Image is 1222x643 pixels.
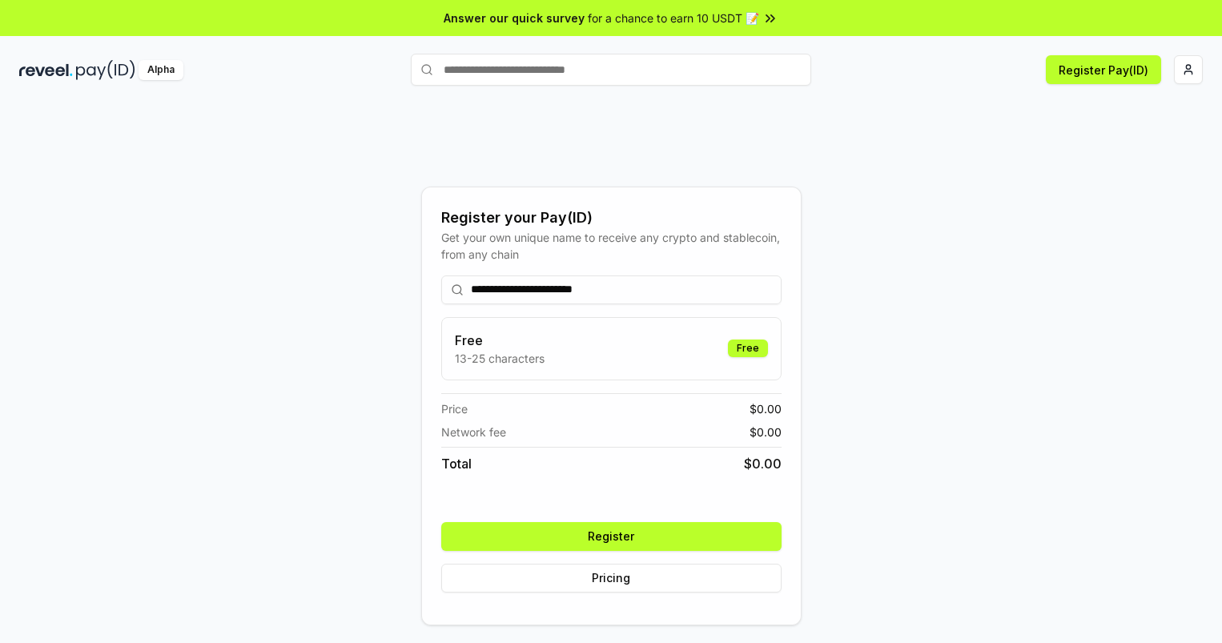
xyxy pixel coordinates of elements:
[750,400,782,417] span: $ 0.00
[441,424,506,440] span: Network fee
[441,400,468,417] span: Price
[444,10,585,26] span: Answer our quick survey
[744,454,782,473] span: $ 0.00
[441,522,782,551] button: Register
[441,454,472,473] span: Total
[441,564,782,593] button: Pricing
[441,207,782,229] div: Register your Pay(ID)
[750,424,782,440] span: $ 0.00
[19,60,73,80] img: reveel_dark
[588,10,759,26] span: for a chance to earn 10 USDT 📝
[728,340,768,357] div: Free
[76,60,135,80] img: pay_id
[1046,55,1161,84] button: Register Pay(ID)
[441,229,782,263] div: Get your own unique name to receive any crypto and stablecoin, from any chain
[139,60,183,80] div: Alpha
[455,331,545,350] h3: Free
[455,350,545,367] p: 13-25 characters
